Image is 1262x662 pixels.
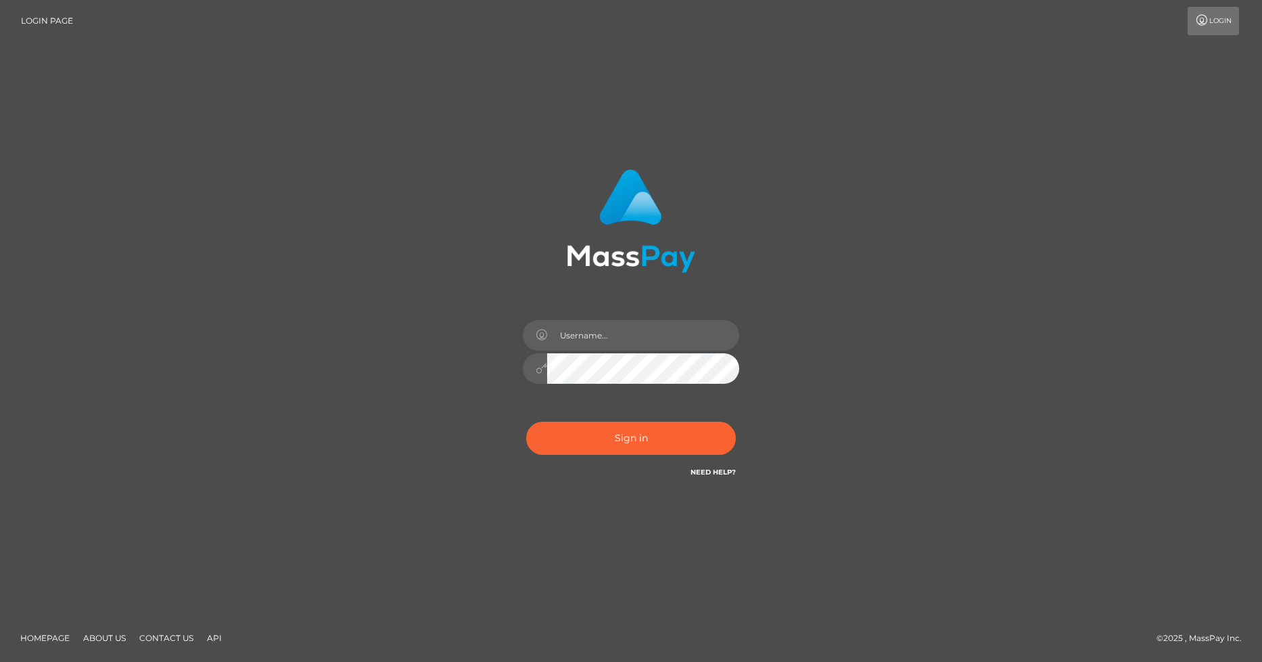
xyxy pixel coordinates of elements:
a: About Us [78,627,131,648]
input: Username... [547,320,739,351]
div: © 2025 , MassPay Inc. [1156,631,1252,646]
a: Login [1188,7,1239,35]
a: API [202,627,227,648]
button: Sign in [526,422,736,455]
a: Homepage [15,627,75,648]
a: Contact Us [134,627,199,648]
a: Need Help? [691,468,736,477]
a: Login Page [21,7,73,35]
img: MassPay Login [567,169,695,273]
